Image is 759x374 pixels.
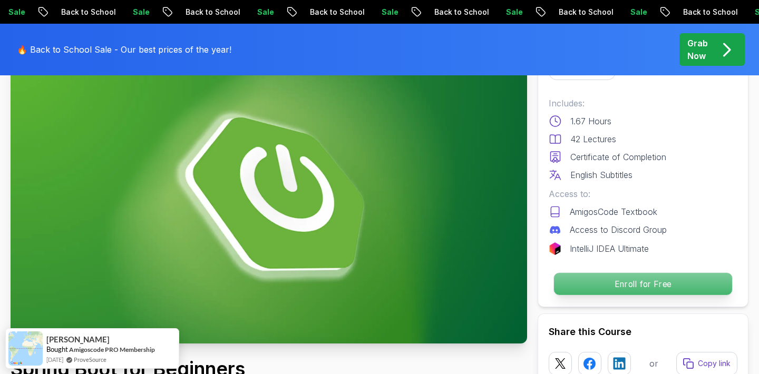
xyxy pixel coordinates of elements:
[164,7,236,17] p: Back to School
[570,169,632,181] p: English Subtitles
[111,7,145,17] p: Sale
[549,324,737,339] h2: Share this Course
[570,242,649,255] p: IntelliJ IDEA Ultimate
[570,115,611,127] p: 1.67 Hours
[413,7,484,17] p: Back to School
[549,188,737,200] p: Access to:
[553,272,733,296] button: Enroll for Free
[537,7,609,17] p: Back to School
[570,205,657,218] p: AmigosCode Textbook
[74,355,106,364] a: ProveSource
[549,97,737,110] p: Includes:
[484,7,518,17] p: Sale
[554,273,732,295] p: Enroll for Free
[11,53,527,343] img: spring-boot-for-beginners_thumbnail
[570,133,616,145] p: 42 Lectures
[288,7,360,17] p: Back to School
[69,345,155,354] a: Amigoscode PRO Membership
[698,358,731,369] p: Copy link
[649,357,658,370] p: or
[609,7,643,17] p: Sale
[46,355,63,364] span: [DATE]
[570,223,667,236] p: Access to Discord Group
[46,345,68,353] span: Bought
[661,7,733,17] p: Back to School
[687,37,708,62] p: Grab Now
[549,242,561,255] img: jetbrains logo
[360,7,394,17] p: Sale
[40,7,111,17] p: Back to School
[17,43,231,56] p: 🔥 Back to School Sale - Our best prices of the year!
[236,7,269,17] p: Sale
[46,335,110,344] span: [PERSON_NAME]
[570,151,666,163] p: Certificate of Completion
[8,331,43,366] img: provesource social proof notification image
